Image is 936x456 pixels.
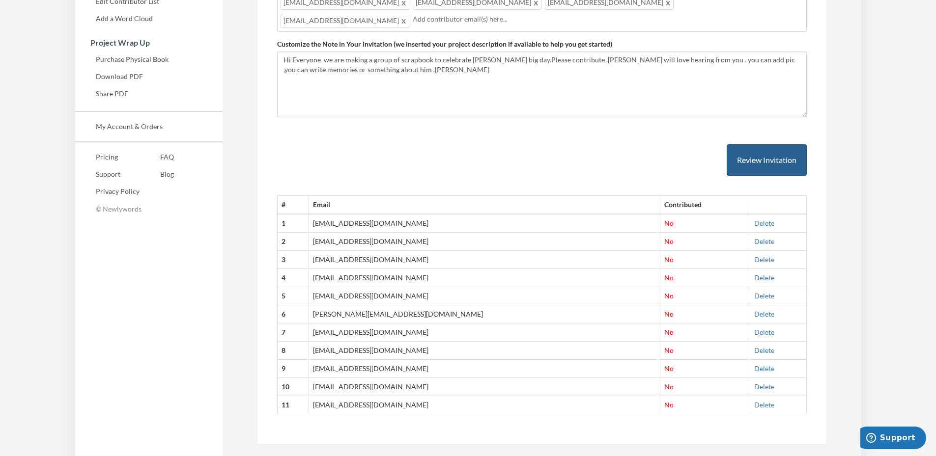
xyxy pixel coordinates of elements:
p: © Newlywords [75,201,223,216]
td: [EMAIL_ADDRESS][DOMAIN_NAME] [309,214,660,232]
button: Review Invitation [727,144,807,176]
a: Support [75,167,140,182]
span: No [664,273,674,282]
th: Contributed [660,196,750,214]
span: No [664,310,674,318]
td: [EMAIL_ADDRESS][DOMAIN_NAME] [309,233,660,251]
a: Purchase Physical Book [75,52,223,67]
td: [EMAIL_ADDRESS][DOMAIN_NAME] [309,378,660,396]
th: 4 [277,269,309,287]
a: Delete [754,401,774,409]
span: No [664,328,674,336]
a: Delete [754,273,774,282]
a: Add a Word Cloud [75,11,223,26]
a: FAQ [140,150,174,164]
a: Privacy Policy [75,184,140,199]
td: [EMAIL_ADDRESS][DOMAIN_NAME] [309,269,660,287]
iframe: Opens a widget where you can chat to one of our agents [860,427,926,451]
a: Delete [754,382,774,391]
a: Delete [754,310,774,318]
span: No [664,401,674,409]
th: 3 [277,251,309,269]
h3: Project Wrap Up [76,38,223,47]
th: 1 [277,214,309,232]
td: [PERSON_NAME][EMAIL_ADDRESS][DOMAIN_NAME] [309,305,660,323]
th: 11 [277,396,309,414]
th: 7 [277,323,309,342]
textarea: Hi Everyone we are making a group of scrapbook to celebrate [PERSON_NAME] big day.Please contribu... [277,52,807,117]
td: [EMAIL_ADDRESS][DOMAIN_NAME] [309,360,660,378]
span: No [664,346,674,354]
a: My Account & Orders [75,119,223,134]
span: No [664,255,674,264]
span: No [664,364,674,373]
a: Delete [754,237,774,245]
th: 6 [277,305,309,323]
th: 9 [277,360,309,378]
th: 10 [277,378,309,396]
a: Delete [754,292,774,300]
a: Pricing [75,150,140,164]
a: Delete [754,219,774,227]
th: Email [309,196,660,214]
th: 5 [277,287,309,305]
a: Delete [754,255,774,264]
td: [EMAIL_ADDRESS][DOMAIN_NAME] [309,342,660,360]
a: Download PDF [75,69,223,84]
span: [EMAIL_ADDRESS][DOMAIN_NAME] [281,14,409,28]
td: [EMAIL_ADDRESS][DOMAIN_NAME] [309,323,660,342]
span: No [664,292,674,300]
td: [EMAIL_ADDRESS][DOMAIN_NAME] [309,287,660,305]
span: No [664,382,674,391]
a: Delete [754,328,774,336]
td: [EMAIL_ADDRESS][DOMAIN_NAME] [309,396,660,414]
a: Share PDF [75,86,223,101]
th: 8 [277,342,309,360]
label: Customize the Note in Your Invitation (we inserted your project description if available to help ... [277,39,612,49]
input: Add contributor email(s) here... [413,14,803,25]
th: # [277,196,309,214]
th: 2 [277,233,309,251]
a: Delete [754,364,774,373]
span: No [664,237,674,245]
span: No [664,219,674,227]
a: Delete [754,346,774,354]
a: Blog [140,167,174,182]
td: [EMAIL_ADDRESS][DOMAIN_NAME] [309,251,660,269]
